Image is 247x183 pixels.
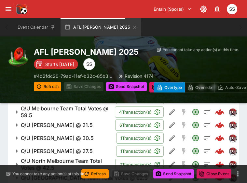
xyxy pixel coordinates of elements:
div: pricekinetics [229,108,237,116]
div: 1cae96d1-b70f-4e06-ab39-8cbee05572be [215,147,224,156]
button: Edit Detail [166,132,178,144]
svg: Open [192,161,199,168]
svg: Open [192,121,199,129]
button: more [234,170,242,178]
button: Select Tenant [150,4,196,14]
div: 0e8c6559-fca7-4b73-b4c9-e1d35b5b2992 [215,160,224,169]
img: logo-cerberus--red.svg [215,120,224,130]
h6: O/U North Melbourne Team Total Votes @ 42.5 [21,158,110,171]
p: Override [195,84,212,91]
button: Edit Detail [166,159,178,170]
a: 154dc1b2-bad4-43ab-bdb1-b03567edc72f [213,132,226,145]
button: SGM Disabled [178,132,190,144]
button: SGM Disabled [178,119,190,131]
button: O/U [PERSON_NAME] @ 21.5 [8,119,115,132]
button: Event Calendar [14,18,59,36]
button: Open [190,145,201,157]
button: 2Transaction(s) [115,159,164,170]
img: logo-cerberus--red.svg [215,134,224,143]
h2: Copy To Clipboard [34,47,154,57]
svg: Open [192,147,199,155]
button: Open [190,106,201,118]
button: more [186,82,194,92]
button: Send Snapshot [106,82,147,91]
p: You cannot take any action(s) at this time. [163,47,239,53]
button: open drawer [3,3,14,15]
button: Sam Somerville [225,2,239,16]
button: O/U [PERSON_NAME] @ 27.5 [8,145,116,158]
button: Notifications [211,3,223,15]
button: Edit Detail [166,145,178,157]
button: 6Transaction(s) [115,120,164,131]
button: Close Event [197,169,231,178]
button: O/U Melbourne Team Total Votes @ 59.5 [8,105,115,119]
button: Totals [201,106,213,118]
img: PriceKinetics Logo [14,3,27,16]
p: You cannot take any action(s) at this time. [12,171,89,177]
button: Toggle light/dark mode [198,3,209,15]
img: pricekinetics [229,161,236,168]
div: pricekinetics [229,121,237,129]
p: Auto-Save [225,84,246,91]
div: 9317b24d-754d-4dc7-ac0a-f44e42ac6fa9 [215,120,224,130]
svg: Open [192,108,199,116]
button: Edit Detail [166,106,178,118]
a: 1cae96d1-b70f-4e06-ab39-8cbee05572be [213,145,226,158]
img: pricekinetics [229,108,236,116]
button: Close Event [149,82,184,92]
button: O/U [PERSON_NAME] @ 30.5 [8,132,116,145]
button: Overtype [154,82,185,92]
img: pricekinetics [229,148,236,155]
a: 6646d05f-d8ef-4047-9d5b-13aa86057def [213,106,226,119]
button: Open [190,119,201,131]
button: Totals [201,132,213,144]
img: logo-cerberus--red.svg [215,160,224,169]
button: Override [185,82,215,92]
button: Open [190,132,201,144]
h6: O/U Melbourne Team Total Votes @ 59.5 [21,105,110,119]
h6: O/U [PERSON_NAME] @ 30.5 [21,135,94,142]
button: Send Snapshot [153,169,194,178]
div: Sam Somerville [227,4,237,14]
div: 154dc1b2-bad4-43ab-bdb1-b03567edc72f [215,134,224,143]
a: 9317b24d-754d-4dc7-ac0a-f44e42ac6fa9 [213,119,226,132]
img: pricekinetics [229,121,236,129]
img: pricekinetics [229,134,236,142]
img: australian_rules.png [8,47,29,68]
button: O/U North Melbourne Team Total Votes @ 42.5 [8,158,115,171]
button: SGM Disabled [178,145,190,157]
p: Revision 4174 [125,73,154,79]
button: 4Transaction(s) [115,106,164,118]
button: Refresh [34,82,61,91]
div: Sam Somerville [83,58,95,70]
a: 0e8c6559-fca7-4b73-b4c9-e1d35b5b2992 [213,158,226,171]
button: Refresh [81,169,109,178]
h6: O/U [PERSON_NAME] @ 27.5 [21,148,93,155]
div: pricekinetics [229,147,237,155]
button: 1Transaction(s) [116,133,164,144]
p: Copy To Clipboard [34,73,114,79]
button: Totals [201,145,213,157]
button: Open [190,159,201,170]
div: Start From [154,82,239,92]
h6: O/U [PERSON_NAME] @ 21.5 [21,122,93,129]
svg: Open [192,134,199,142]
div: pricekinetics [229,161,237,168]
img: logo-cerberus--red.svg [215,147,224,156]
img: logo-cerberus--red.svg [215,107,224,117]
div: 6646d05f-d8ef-4047-9d5b-13aa86057def [215,107,224,117]
p: Starts [DATE] [45,61,74,68]
button: SGM Disabled [178,106,190,118]
button: Totals [201,159,213,170]
div: pricekinetics [229,134,237,142]
button: SGM Disabled [178,159,190,170]
p: Overtype [164,84,182,91]
button: Totals [201,119,213,131]
button: 1Transaction(s) [116,146,164,157]
button: Edit Detail [166,119,178,131]
button: AFL [PERSON_NAME] 2025 [61,18,141,36]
